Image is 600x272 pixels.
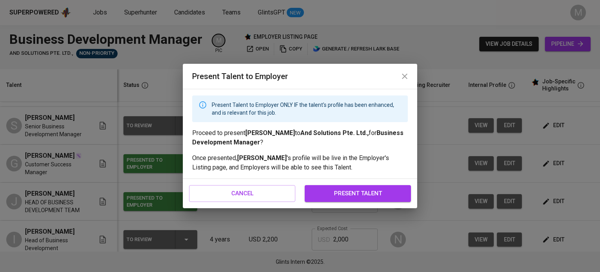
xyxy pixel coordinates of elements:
span: cancel [198,188,287,198]
button: close [395,67,414,86]
button: present talent [305,185,411,202]
button: cancel [189,185,295,202]
strong: And Solutions Pte. Ltd., [300,129,369,137]
span: present talent [313,188,402,198]
div: Present Talent to Employer ONLY IF the talent's profile has been enhanced, and is relevant for th... [212,98,402,120]
p: Proceed to present to for ? [192,128,408,147]
strong: [PERSON_NAME] [245,129,295,137]
h6: Present Talent to Employer [192,70,408,83]
strong: [PERSON_NAME] [237,154,287,162]
p: Once presented, 's profile will be live in the Employer's Listing page, and Employers will be abl... [192,153,408,172]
